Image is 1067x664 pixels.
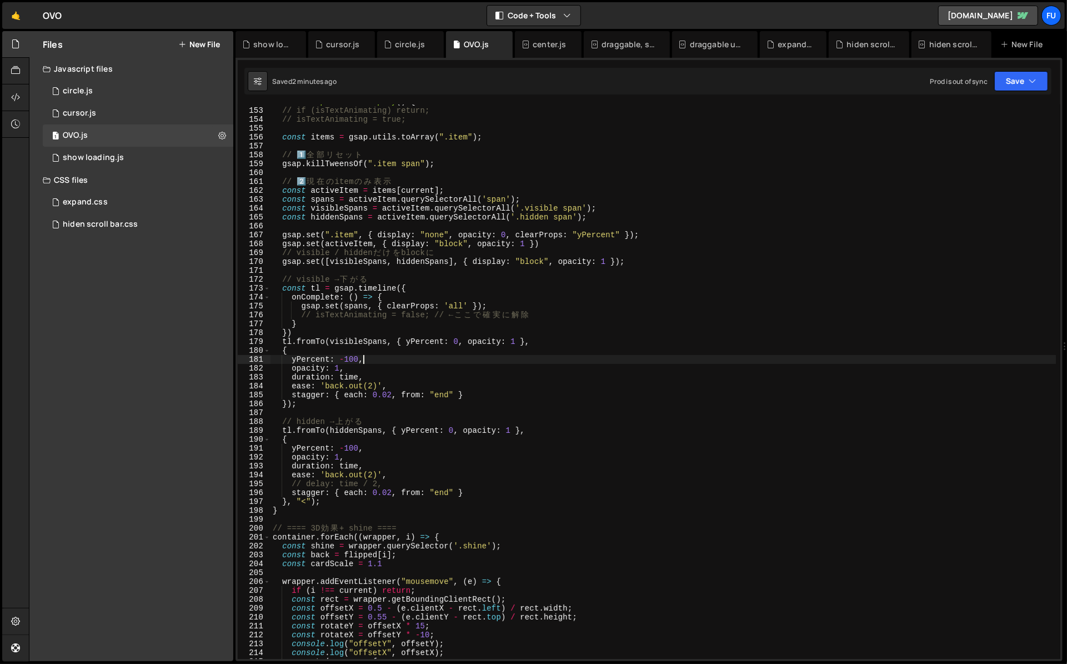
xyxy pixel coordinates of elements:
[43,38,63,51] h2: Files
[43,213,237,236] div: 17267/47816.css
[238,195,270,204] div: 163
[238,444,270,453] div: 191
[238,142,270,151] div: 157
[238,648,270,657] div: 214
[1041,6,1061,26] a: Fu
[238,115,270,124] div: 154
[533,39,566,50] div: center.js
[63,219,138,229] div: hiden scroll bar.css
[238,337,270,346] div: 179
[238,159,270,168] div: 159
[238,124,270,133] div: 155
[238,595,270,604] div: 208
[238,248,270,257] div: 169
[63,108,96,118] div: cursor.js
[272,77,337,86] div: Saved
[238,151,270,159] div: 158
[238,373,270,382] div: 183
[238,426,270,435] div: 189
[238,497,270,506] div: 197
[238,266,270,275] div: 171
[253,39,293,50] div: show loading.js
[238,275,270,284] div: 172
[238,631,270,640] div: 212
[238,293,270,302] div: 174
[238,168,270,177] div: 160
[43,124,237,147] div: OVO.js
[464,39,489,50] div: OVO.js
[238,186,270,195] div: 162
[238,231,270,239] div: 167
[238,311,270,319] div: 176
[292,77,337,86] div: 2 minutes ago
[238,204,270,213] div: 164
[238,355,270,364] div: 181
[238,506,270,515] div: 198
[178,40,220,49] button: New File
[238,328,270,337] div: 178
[238,542,270,551] div: 202
[487,6,580,26] button: Code + Tools
[238,106,270,115] div: 153
[238,382,270,391] div: 184
[238,622,270,631] div: 211
[847,39,896,50] div: hiden scroll bar.css
[238,213,270,222] div: 165
[238,462,270,471] div: 193
[238,453,270,462] div: 192
[238,586,270,595] div: 207
[602,39,656,50] div: draggable, scrollable.js
[238,417,270,426] div: 188
[238,515,270,524] div: 199
[238,604,270,613] div: 209
[29,58,233,80] div: Javascript files
[778,39,814,50] div: expand.css
[238,239,270,248] div: 168
[238,177,270,186] div: 161
[43,80,237,102] div: circle.js
[43,147,237,169] div: 17267/48011.js
[238,284,270,293] div: 173
[238,319,270,328] div: 177
[326,39,359,50] div: cursor.js
[238,551,270,560] div: 203
[238,391,270,400] div: 185
[238,488,270,497] div: 196
[238,400,270,408] div: 186
[43,9,62,22] div: OVO
[238,577,270,586] div: 206
[238,222,270,231] div: 166
[238,613,270,622] div: 210
[238,257,270,266] div: 170
[238,408,270,417] div: 187
[63,153,124,163] div: show loading.js
[238,524,270,533] div: 200
[238,533,270,542] div: 201
[29,169,233,191] div: CSS files
[52,132,59,141] span: 1
[2,2,29,29] a: 🤙
[238,560,270,568] div: 204
[238,364,270,373] div: 182
[1000,39,1047,50] div: New File
[238,640,270,648] div: 213
[238,480,270,488] div: 195
[238,133,270,142] div: 156
[238,471,270,480] div: 194
[238,435,270,444] div: 190
[63,86,93,96] div: circle.js
[938,6,1038,26] a: [DOMAIN_NAME]
[238,346,270,355] div: 180
[63,197,108,207] div: expand.css
[395,39,425,50] div: circle.js
[238,302,270,311] div: 175
[43,102,237,124] div: 17267/48012.js
[929,39,978,50] div: hiden scroll bar.css
[63,131,88,141] div: OVO.js
[43,191,237,213] div: expand.css
[690,39,744,50] div: draggable using Observer.css
[930,77,988,86] div: Prod is out of sync
[994,71,1048,91] button: Save
[238,568,270,577] div: 205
